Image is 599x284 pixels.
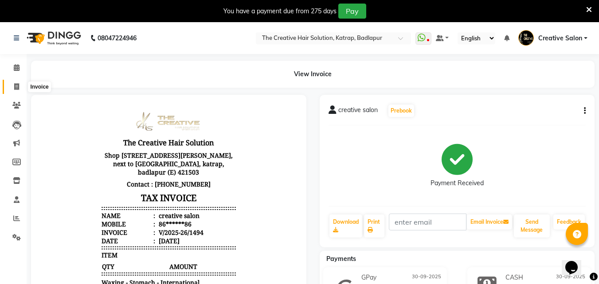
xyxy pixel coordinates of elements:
[562,249,590,275] iframe: chat widget
[62,158,128,167] span: QTY
[223,7,337,16] div: You have a payment due from 275 days
[364,214,384,237] a: Print
[505,273,523,282] span: CASH
[62,216,74,225] div: NET
[62,233,74,241] div: Paid
[338,105,378,118] span: creative salon
[98,26,137,51] b: 08047224946
[62,257,196,266] div: Generated By : at [DATE]
[62,183,128,192] span: 1
[412,273,441,282] span: 30-09-2025
[62,46,196,74] p: Shop [STREET_ADDRESS][PERSON_NAME], next to [GEOGRAPHIC_DATA], katrap, badlapur (E) 421503
[129,183,196,192] span: ₹380.00
[514,214,550,237] button: Send Message
[338,4,366,19] button: Pay
[62,108,115,116] div: Name
[553,214,585,230] a: Feedback
[114,108,115,116] span: :
[62,195,183,203] span: Waxing - Full Front / Back - International
[62,74,196,86] p: Contact : [PHONE_NUMBER]
[518,30,534,46] img: Creative Salon
[95,7,162,31] img: file_1657959311251.png
[62,133,115,141] div: Date
[114,124,115,133] span: :
[62,147,78,156] span: ITEM
[329,214,362,237] a: Download
[62,249,196,257] p: Please visit again !
[114,116,115,124] span: :
[62,175,160,183] span: Waxing - Stomach - International
[28,82,51,92] div: Invoice
[31,61,595,88] div: View Invoice
[23,26,83,51] img: logo
[129,158,196,167] span: AMOUNT
[388,105,414,117] button: Prebook
[556,273,585,282] span: 30-09-2025
[163,233,196,241] div: ₹980.00
[62,203,128,213] span: 1
[62,86,196,102] h3: TAX INVOICE
[62,225,106,233] div: GRAND TOTAL
[129,203,196,213] span: ₹600.00
[115,257,157,266] span: Creative Salon
[62,32,196,46] h3: The Creative Hair Solution
[467,214,512,230] button: Email Invoice
[117,133,140,141] div: [DATE]
[361,273,376,282] span: GPay
[117,124,164,133] div: V/2025-26/1494
[163,216,196,225] div: ₹980.00
[431,179,484,188] div: Payment Received
[326,255,356,263] span: Payments
[538,34,582,43] span: Creative Salon
[163,225,196,233] div: ₹980.00
[62,116,115,124] div: Mobile
[114,133,115,141] span: :
[389,214,466,230] input: enter email
[62,124,115,133] div: Invoice
[117,108,160,116] div: creative salon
